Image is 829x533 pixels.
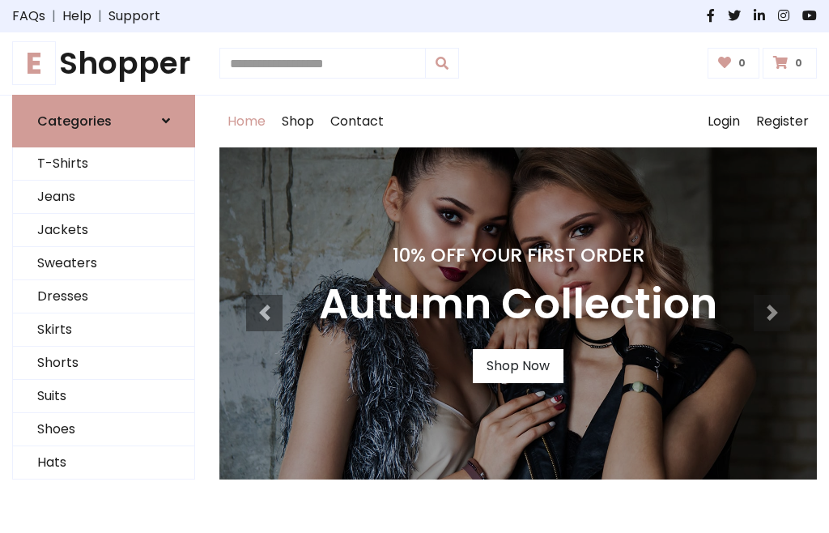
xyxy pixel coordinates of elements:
span: E [12,41,56,85]
a: Jackets [13,214,194,247]
a: Jeans [13,181,194,214]
a: 0 [708,48,760,79]
a: Shop Now [473,349,563,383]
a: Register [748,96,817,147]
a: FAQs [12,6,45,26]
a: Hats [13,446,194,480]
h4: 10% Off Your First Order [319,244,717,266]
h3: Autumn Collection [319,279,717,330]
h1: Shopper [12,45,195,82]
a: Shoes [13,413,194,446]
span: 0 [791,56,806,70]
a: Home [219,96,274,147]
a: Dresses [13,280,194,313]
a: T-Shirts [13,147,194,181]
a: Categories [12,95,195,147]
h6: Categories [37,113,112,129]
span: | [45,6,62,26]
a: Login [699,96,748,147]
a: Support [108,6,160,26]
a: Shop [274,96,322,147]
span: 0 [734,56,750,70]
a: 0 [763,48,817,79]
a: Skirts [13,313,194,347]
a: Suits [13,380,194,413]
a: Sweaters [13,247,194,280]
a: Help [62,6,91,26]
a: Shorts [13,347,194,380]
a: EShopper [12,45,195,82]
span: | [91,6,108,26]
a: Contact [322,96,392,147]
